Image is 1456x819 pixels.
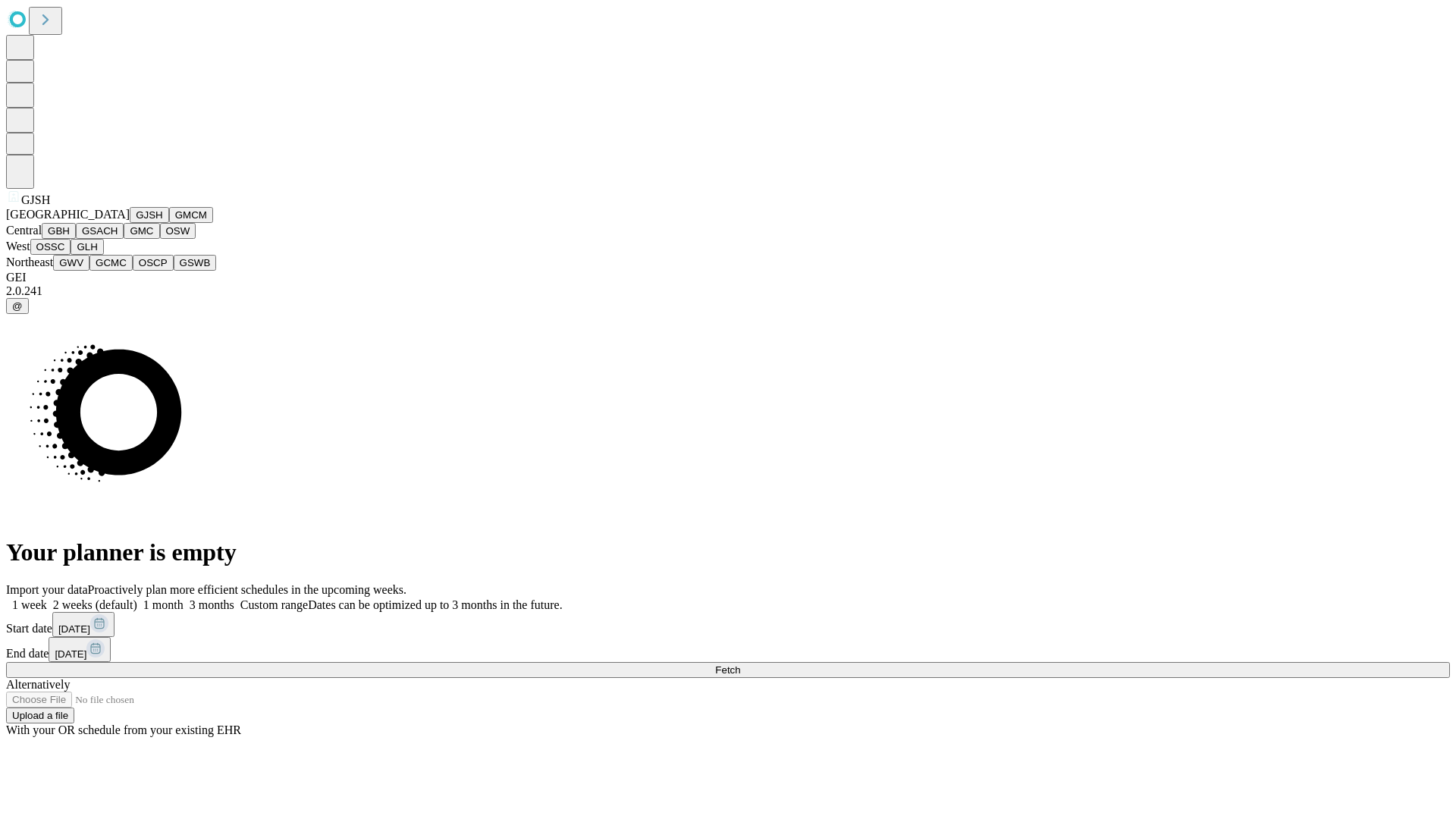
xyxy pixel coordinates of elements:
[308,598,562,611] span: Dates can be optimized up to 3 months in the future.
[89,255,133,271] button: GCMC
[42,223,76,239] button: GBH
[58,623,90,635] span: [DATE]
[174,255,217,271] button: GSWB
[133,255,174,271] button: OSCP
[53,598,137,611] span: 2 weeks (default)
[6,298,29,314] button: @
[53,255,89,271] button: GWV
[12,598,47,611] span: 1 week
[76,223,124,239] button: GSACH
[49,637,111,662] button: [DATE]
[6,224,42,237] span: Central
[21,193,50,206] span: GJSH
[6,708,74,723] button: Upload a file
[130,207,169,223] button: GJSH
[6,284,1450,298] div: 2.0.241
[6,256,53,268] span: Northeast
[6,612,1450,637] div: Start date
[6,723,241,736] span: With your OR schedule from your existing EHR
[6,208,130,221] span: [GEOGRAPHIC_DATA]
[52,612,115,637] button: [DATE]
[6,240,30,253] span: West
[6,538,1450,566] h1: Your planner is empty
[190,598,234,611] span: 3 months
[124,223,159,239] button: GMC
[240,598,308,611] span: Custom range
[6,637,1450,662] div: End date
[55,648,86,660] span: [DATE]
[715,664,740,676] span: Fetch
[6,662,1450,678] button: Fetch
[6,271,1450,284] div: GEI
[160,223,196,239] button: OSW
[30,239,71,255] button: OSSC
[143,598,184,611] span: 1 month
[6,583,88,596] span: Import your data
[71,239,103,255] button: GLH
[12,300,23,312] span: @
[169,207,213,223] button: GMCM
[88,583,406,596] span: Proactively plan more efficient schedules in the upcoming weeks.
[6,678,70,691] span: Alternatively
